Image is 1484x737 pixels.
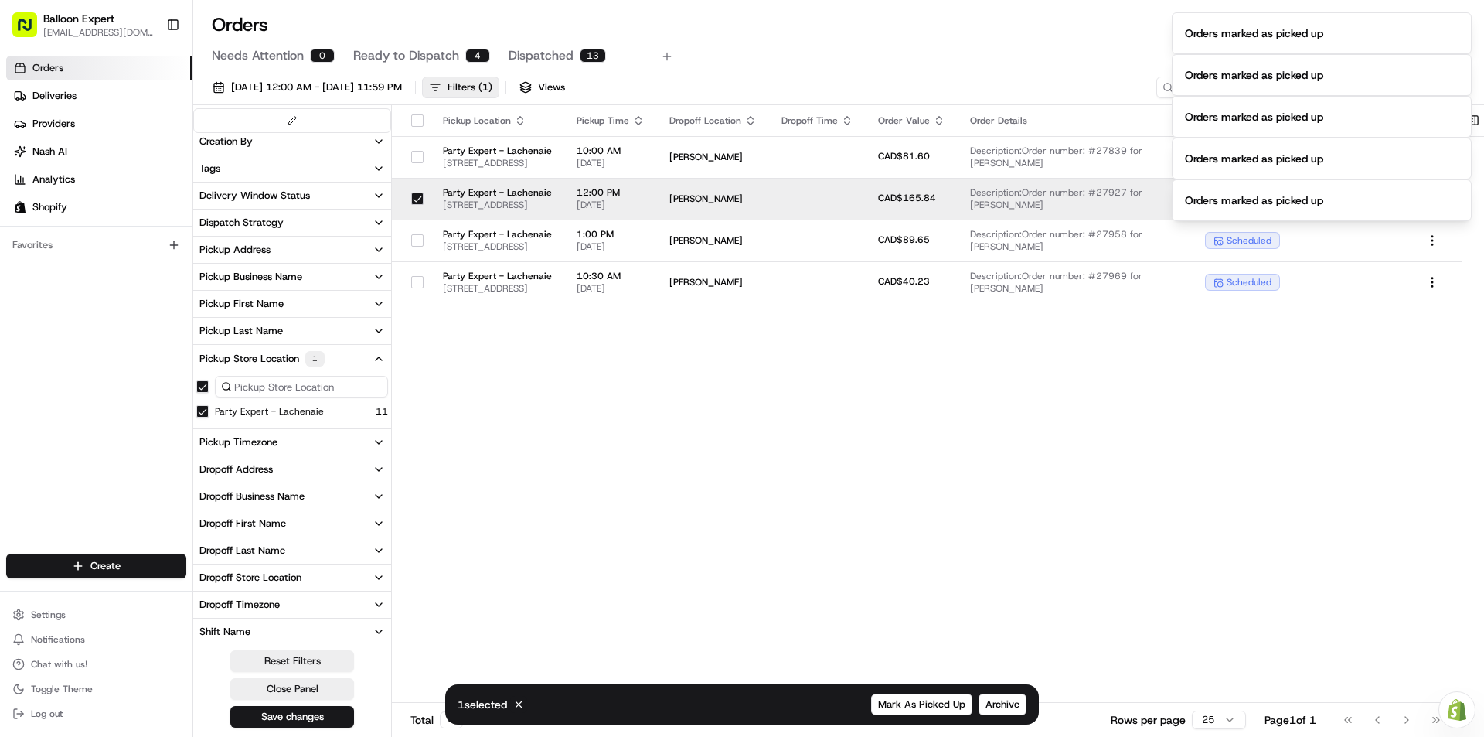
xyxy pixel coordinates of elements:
div: Pickup Last Name [199,324,283,338]
button: Views [512,77,572,98]
a: Powered byPylon [109,261,187,274]
span: Analytics [32,172,75,186]
a: Analytics [6,167,192,192]
button: Dropoff Timezone [193,592,391,618]
a: Orders [6,56,192,80]
div: Shift Name [199,625,250,639]
div: Orders marked as picked up [1185,193,1323,208]
span: 10:00 AM [577,145,645,157]
input: Pickup Store Location [215,376,388,398]
div: 13 [580,49,606,63]
span: CAD$81.60 [878,150,930,162]
span: [DATE] [577,199,645,211]
button: Notifications [6,629,186,650]
span: API Documentation [146,224,248,240]
span: [PERSON_NAME] [669,151,757,163]
button: Shift Name [193,619,391,645]
div: 0 [310,49,335,63]
a: Deliveries [6,84,192,108]
span: scheduled [1227,234,1271,247]
div: Dropoff Last Name [199,544,285,558]
span: 12:00 PM [577,186,645,199]
div: Pickup Timezone [199,435,277,449]
button: Close Panel [230,678,354,700]
div: Delivery Window Status [199,189,310,203]
div: 📗 [15,226,28,238]
div: Favorites [6,233,186,258]
span: Deliveries [32,89,77,103]
div: Order Details [970,114,1180,127]
button: Settings [6,604,186,626]
button: Filters(1) [422,77,499,98]
button: Dropoff Address [193,456,391,483]
span: scheduled [1227,276,1271,288]
button: Start new chat [263,152,281,171]
p: Rows per page [1111,712,1186,728]
span: Notifications [31,633,85,646]
button: Pickup Timezone [193,429,391,456]
div: Dropoff First Name [199,517,286,531]
div: Pickup First Name [199,297,284,311]
img: 1736555255976-a54dd68f-1ca7-489b-9aae-adbdc363a1c4 [15,148,43,176]
span: CAD$40.23 [878,275,930,288]
span: Description: Order number: #27839 for [PERSON_NAME] [970,145,1180,169]
button: Archive [979,694,1026,715]
p: 1 selected [458,697,507,712]
button: Dropoff Business Name [193,483,391,510]
div: Orders marked as picked up [1185,109,1323,125]
span: [STREET_ADDRESS] [443,199,552,211]
button: Dropoff Last Name [193,537,391,564]
button: Party Expert - Lachenaie [215,405,324,418]
div: Dropoff Store Location [199,571,301,585]
span: Needs Attention [212,46,304,65]
div: Order Value [878,114,945,127]
span: Knowledge Base [31,224,118,240]
span: Dispatched [509,46,574,65]
span: Party Expert - Lachenaie [443,145,552,157]
div: Orders marked as picked up [1185,26,1323,41]
button: Pickup First Name [193,291,391,317]
div: Pickup Business Name [199,270,302,284]
button: Dropoff Store Location [193,565,391,591]
span: Shopify [32,200,67,214]
img: Nash [15,15,46,46]
span: [PERSON_NAME] [669,193,757,205]
span: Ready to Dispatch [353,46,459,65]
a: 💻API Documentation [124,218,254,246]
span: Toggle Theme [31,683,93,695]
div: 4 [465,49,490,63]
button: Create [6,554,186,578]
div: Page 1 of 1 [1264,712,1316,728]
div: Dispatch Strategy [199,216,284,230]
button: [DATE] 12:00 AM - [DATE] 11:59 PM [206,77,409,98]
a: Shopify [6,195,192,220]
span: [DATE] [577,241,645,253]
span: [DATE] [577,282,645,295]
div: Tags [199,162,220,176]
button: Save changes [230,706,354,728]
h1: Orders [212,12,268,37]
span: 11 [376,405,388,418]
span: Views [538,80,565,94]
span: [STREET_ADDRESS] [443,282,552,295]
button: Dispatch Strategy [193,210,391,236]
span: Settings [31,609,66,621]
span: [STREET_ADDRESS] [443,157,552,169]
button: Chat with us! [6,653,186,675]
span: CAD$165.84 [878,192,936,204]
button: Balloon Expert [43,11,114,26]
span: Description: Order number: #27958 for [PERSON_NAME] [970,228,1180,253]
button: Balloon Expert[EMAIL_ADDRESS][DOMAIN_NAME] [6,6,160,43]
span: Description: Order number: #27969 for [PERSON_NAME] [970,270,1180,295]
button: [EMAIL_ADDRESS][DOMAIN_NAME] [43,26,154,39]
button: Pickup Last Name [193,318,391,344]
span: Create [90,559,121,573]
div: Orders marked as picked up [1185,67,1323,83]
div: Pickup Store Location [199,351,325,367]
div: 4 [440,711,463,728]
button: Pickup Business Name [193,264,391,290]
span: Party Expert - Lachenaie [443,228,552,241]
button: Toggle Theme [6,678,186,700]
div: Dropoff Location [669,114,757,127]
div: Orders marked as picked up [1185,151,1323,166]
